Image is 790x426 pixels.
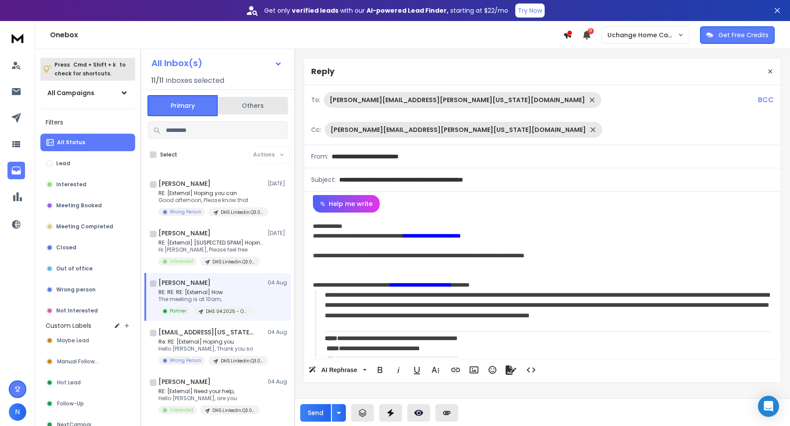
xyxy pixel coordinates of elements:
p: Wrong person [56,286,96,293]
span: Hot Lead [57,379,81,386]
h1: [EMAIL_ADDRESS][US_STATE][DOMAIN_NAME] [158,328,255,337]
p: Reply [311,65,334,78]
button: N [9,403,26,421]
p: DHS.Linkedin.Q3.0725 [221,209,263,216]
span: AI Rephrase [320,366,359,374]
p: Cc: [311,125,321,134]
span: Follow-Up [57,400,84,407]
p: [PERSON_NAME][EMAIL_ADDRESS][PERSON_NAME][US_STATE][DOMAIN_NAME] [330,125,586,134]
button: Bold (⌘B) [372,361,388,379]
h3: Custom Labels [46,321,91,330]
img: logo [9,30,26,46]
p: Out of office [56,265,93,272]
h1: [PERSON_NAME] [158,179,211,188]
button: Not Interested [40,302,135,319]
p: [DATE] [268,230,287,237]
label: Select [160,151,177,158]
h1: [PERSON_NAME] [158,377,211,386]
p: DHS.Linkedin.Q3.0725 [212,259,255,265]
p: Lead [56,160,70,167]
h3: Filters [40,116,135,128]
button: Insert Image (⌘P) [466,361,482,379]
button: Meeting Booked [40,197,135,214]
h1: [PERSON_NAME] [158,278,211,287]
p: Interested [170,407,193,413]
p: From: [311,152,328,161]
p: Get Free Credits [718,31,768,39]
p: 04 Aug [268,329,287,336]
p: DHS 04.2025 - Outreach [206,308,248,315]
p: DHS.Linkedin.Q3.0725 [212,407,255,414]
h1: [PERSON_NAME] [158,229,211,238]
strong: AI-powered Lead Finder, [366,6,449,15]
button: Lead [40,155,135,172]
button: Primary [147,95,218,116]
button: Emoticons [484,361,501,379]
button: Maybe Lead [40,332,135,349]
p: Not Interested [56,307,98,314]
p: Subject: [311,175,336,184]
span: Maybe Lead [57,337,89,344]
h3: Inboxes selected [165,75,224,86]
p: 04 Aug [268,279,287,286]
p: Wrong Person [170,209,201,215]
button: Send [300,404,331,422]
button: More Text [427,361,444,379]
p: Interested [56,181,86,188]
button: Closed [40,239,135,256]
button: Help me write [313,195,380,213]
p: To: [311,96,320,104]
p: Hello [PERSON_NAME], are you [158,395,260,402]
p: Good afternoon, Please know that [158,197,264,204]
p: Closed [56,244,76,251]
p: Interested [170,258,193,265]
p: RE: [External] Hoping you can [158,190,264,197]
span: 11 / 11 [151,75,164,86]
p: Partner [170,308,187,314]
p: Hi [PERSON_NAME], Please feel free [158,246,264,253]
button: Signature [503,361,519,379]
p: The meeting is at 10am, [158,296,253,303]
p: Uchange Home Care Agency [607,31,678,39]
button: All Campaigns [40,84,135,102]
button: Get Free Credits [700,26,775,44]
p: RE: [External] [SUSPECTED SPAM] Hoping [158,239,264,246]
span: 11 [588,28,594,34]
button: Interested [40,176,135,193]
button: All Inbox(s) [144,54,289,72]
span: Cmd + Shift + k [72,60,117,70]
button: Out of office [40,260,135,277]
h1: Onebox [50,30,563,40]
p: Wrong Person [170,357,201,364]
p: BCC [758,95,774,105]
button: Wrong person [40,281,135,298]
button: Italic (⌘I) [390,361,407,379]
p: Get only with our starting at $22/mo [264,6,508,15]
button: AI Rephrase [307,361,368,379]
button: Insert Link (⌘K) [447,361,464,379]
p: Meeting Booked [56,202,102,209]
p: DHS.Linkedin.Q3.0725 [221,358,263,364]
button: Try Now [515,4,545,18]
p: 04 Aug [268,378,287,385]
span: Manual Followup [57,358,101,365]
p: Press to check for shortcuts. [54,60,126,78]
button: Others [218,96,288,115]
p: Meeting Completed [56,223,113,230]
button: Meeting Completed [40,218,135,235]
p: All Status [57,139,85,146]
button: Follow-Up [40,395,135,412]
p: RE: [External] Need your help, [158,388,260,395]
p: Hello [PERSON_NAME], Thank you so [158,345,264,352]
button: Underline (⌘U) [409,361,425,379]
button: Manual Followup [40,353,135,370]
strong: verified leads [292,6,338,15]
h1: All Campaigns [47,89,94,97]
p: [DATE] [268,180,287,187]
button: Code View [523,361,539,379]
div: Open Intercom Messenger [758,396,779,417]
h1: All Inbox(s) [151,59,202,67]
p: Re: RE: [External] Hoping you [158,338,264,345]
p: RE: RE: RE: [External] How [158,289,253,296]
